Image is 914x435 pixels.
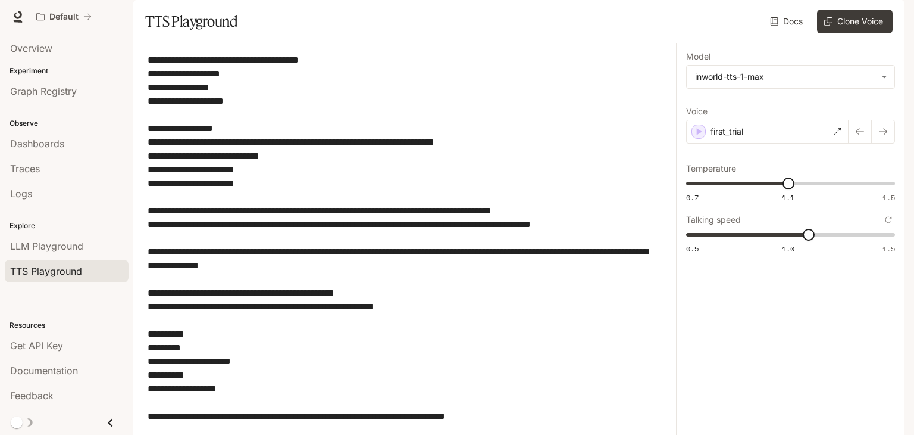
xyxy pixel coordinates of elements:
a: Docs [768,10,807,33]
button: Reset to default [882,213,895,226]
span: 1.0 [782,244,794,254]
p: Voice [686,107,708,116]
span: 1.1 [782,192,794,203]
button: Clone Voice [817,10,893,33]
div: inworld-tts-1-max [687,66,894,88]
span: 0.7 [686,192,699,203]
p: Model [686,52,710,61]
p: Default [49,12,79,22]
p: Temperature [686,164,736,173]
span: 0.5 [686,244,699,254]
span: 1.5 [882,244,895,254]
button: All workspaces [31,5,97,29]
p: Talking speed [686,216,741,224]
p: first_trial [710,126,743,138]
div: inworld-tts-1-max [695,71,875,83]
span: 1.5 [882,192,895,203]
h1: TTS Playground [145,10,237,33]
